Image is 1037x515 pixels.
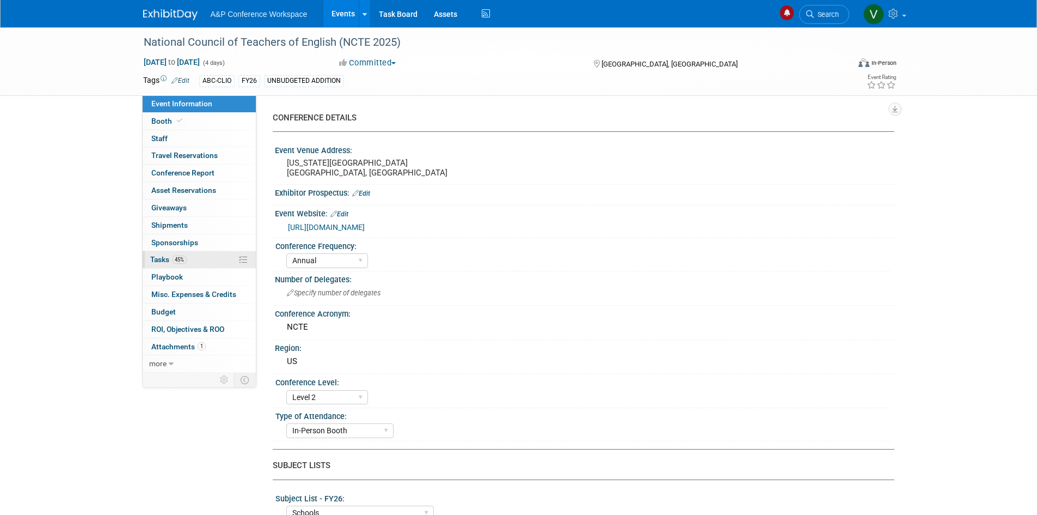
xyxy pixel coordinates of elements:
[143,321,256,338] a: ROI, Objectives & ROO
[143,338,256,355] a: Attachments1
[172,256,187,264] span: 45%
[287,289,381,297] span: Specify number of delegates
[238,75,260,87] div: FY26
[151,186,216,195] span: Asset Reservations
[151,203,187,212] span: Giveaways
[171,77,189,84] a: Edit
[275,142,894,156] div: Event Venue Address:
[275,238,889,252] div: Conference Frequency:
[199,75,235,87] div: ABC-CLIO
[234,373,256,387] td: Toggle Event Tabs
[151,134,168,143] span: Staff
[150,255,187,264] span: Tasks
[799,5,849,24] a: Search
[602,60,738,68] span: [GEOGRAPHIC_DATA], [GEOGRAPHIC_DATA]
[785,57,897,73] div: Event Format
[151,168,214,177] span: Conference Report
[143,9,198,20] img: ExhibitDay
[211,10,308,19] span: A&P Conference Workspace
[283,353,886,370] div: US
[151,307,176,316] span: Budget
[143,147,256,164] a: Travel Reservations
[143,199,256,216] a: Giveaways
[867,75,896,80] div: Event Rating
[264,75,344,87] div: UNBUDGETED ADDITION
[275,205,894,220] div: Event Website:
[151,325,224,334] span: ROI, Objectives & ROO
[863,4,884,25] img: Veronica Dove
[871,59,897,67] div: In-Person
[143,217,256,234] a: Shipments
[151,117,185,125] span: Booth
[143,234,256,251] a: Sponsorships
[288,223,365,232] a: [URL][DOMAIN_NAME]
[215,373,234,387] td: Personalize Event Tab Strip
[143,304,256,320] a: Budget
[177,118,182,124] i: Booth reservation complete
[275,408,889,422] div: Type of Attendance:
[275,306,894,319] div: Conference Acronym:
[202,59,225,66] span: (4 days)
[143,269,256,286] a: Playbook
[275,490,889,504] div: Subject List - FY26:
[275,185,894,199] div: Exhibitor Prospectus:
[151,221,188,229] span: Shipments
[143,113,256,130] a: Booth
[143,75,189,87] td: Tags
[140,33,833,52] div: National Council of Teachers of English (NCTE 2025)
[273,460,886,471] div: SUBJECT LISTS
[143,130,256,147] a: Staff
[335,57,400,69] button: Committed
[143,251,256,268] a: Tasks45%
[275,340,894,354] div: Region:
[143,355,256,372] a: more
[143,182,256,199] a: Asset Reservations
[198,342,206,350] span: 1
[352,190,370,197] a: Edit
[149,359,167,368] span: more
[275,374,889,388] div: Conference Level:
[287,158,521,178] pre: [US_STATE][GEOGRAPHIC_DATA] [GEOGRAPHIC_DATA], [GEOGRAPHIC_DATA]
[167,58,177,66] span: to
[275,271,894,285] div: Number of Delegates:
[151,342,206,351] span: Attachments
[151,238,198,247] span: Sponsorships
[283,319,886,336] div: NCTE
[273,112,886,124] div: CONFERENCE DETAILS
[151,290,236,299] span: Misc. Expenses & Credits
[330,210,348,218] a: Edit
[143,286,256,303] a: Misc. Expenses & Credits
[151,99,212,108] span: Event Information
[814,10,839,19] span: Search
[151,272,183,281] span: Playbook
[143,95,256,112] a: Event Information
[858,58,869,67] img: Format-Inperson.png
[151,151,218,160] span: Travel Reservations
[143,165,256,181] a: Conference Report
[143,57,200,67] span: [DATE] [DATE]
